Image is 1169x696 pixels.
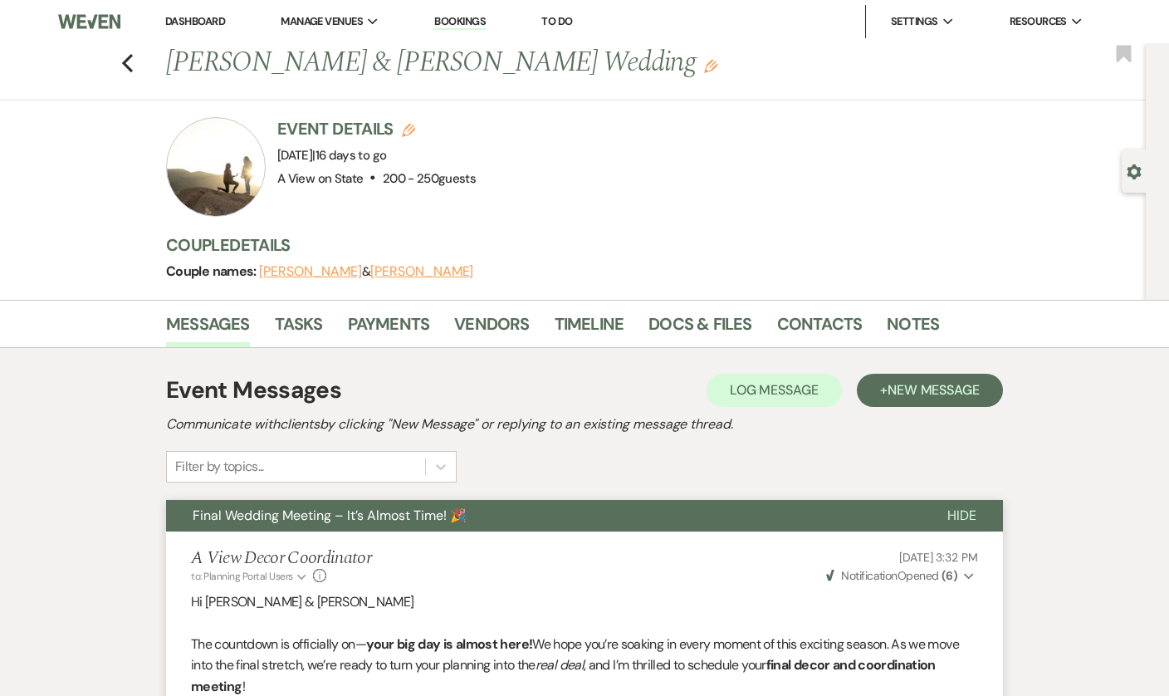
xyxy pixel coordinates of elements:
strong: your big day is almost here! [366,635,532,653]
span: Hide [947,507,976,524]
span: New Message [888,381,980,399]
span: Notification [841,568,897,583]
button: Open lead details [1127,163,1142,179]
button: NotificationOpened (6) [824,567,978,585]
button: Final Wedding Meeting – It’s Almost Time! 🎉 [166,500,921,532]
div: Filter by topics... [175,457,264,477]
button: [PERSON_NAME] [259,265,362,278]
span: A View on State [277,170,363,187]
span: Opened [826,568,957,583]
span: & [259,263,473,280]
strong: final decor and coordination meeting [191,656,936,695]
p: Hi [PERSON_NAME] & [PERSON_NAME] [191,591,978,613]
a: Docs & Files [648,311,751,347]
span: Settings [891,13,938,30]
span: to: Planning Portal Users [191,570,293,583]
button: [PERSON_NAME] [370,265,473,278]
a: Notes [887,311,939,347]
span: 16 days to go [315,147,387,164]
span: [DATE] [277,147,386,164]
button: Edit [704,58,717,73]
a: Timeline [555,311,624,347]
h1: Event Messages [166,373,341,408]
span: Manage Venues [281,13,363,30]
a: Dashboard [165,14,225,28]
a: Bookings [434,14,486,30]
button: to: Planning Portal Users [191,569,309,584]
strong: ( 6 ) [942,568,957,583]
a: Contacts [777,311,863,347]
span: Couple names: [166,262,259,280]
button: Hide [921,500,1003,532]
img: Weven Logo [58,4,120,39]
h3: Couple Details [166,233,1096,257]
a: To Do [541,14,572,28]
h2: Communicate with clients by clicking "New Message" or replying to an existing message thread. [166,414,1003,434]
button: Log Message [707,374,842,407]
a: Tasks [275,311,323,347]
span: 200 - 250 guests [383,170,476,187]
span: Final Wedding Meeting – It’s Almost Time! 🎉 [193,507,467,524]
h1: [PERSON_NAME] & [PERSON_NAME] Wedding [166,43,910,83]
span: [DATE] 3:32 PM [899,550,978,565]
a: Vendors [454,311,529,347]
a: Messages [166,311,250,347]
span: Log Message [730,381,819,399]
em: real deal [536,656,584,674]
span: | [312,147,386,164]
span: Resources [1010,13,1067,30]
button: +New Message [857,374,1003,407]
h5: A View Decor Coordinator [191,548,371,569]
h3: Event Details [277,117,476,140]
a: Payments [348,311,430,347]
